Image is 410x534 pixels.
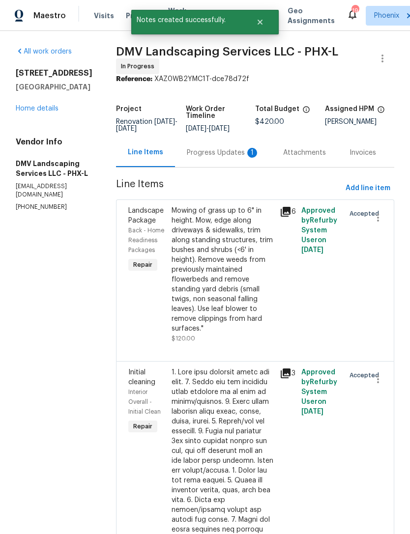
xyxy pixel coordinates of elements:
span: Approved by Refurby System User on [301,207,337,253]
span: DMV Landscaping Services LLC - PHX-L [116,46,338,57]
span: Work Orders [168,6,193,26]
a: Home details [16,105,59,112]
span: - [116,118,177,132]
span: Accepted [350,370,383,380]
div: 6 [280,206,295,218]
h2: [STREET_ADDRESS] [16,68,92,78]
div: 19 [351,6,358,16]
div: 3 [280,367,295,379]
span: [DATE] [154,118,175,125]
h5: Work Order Timeline [186,106,256,119]
h5: [GEOGRAPHIC_DATA] [16,82,92,92]
span: $420.00 [255,118,284,125]
span: Maestro [33,11,66,21]
p: [PHONE_NUMBER] [16,203,92,211]
span: [DATE] [116,125,137,132]
h5: Assigned HPM [325,106,374,112]
h5: Project [116,106,142,112]
div: [PERSON_NAME] [325,118,395,125]
button: Close [244,12,276,32]
span: Visits [94,11,114,21]
span: Notes created successfully. [131,10,244,30]
span: Interior Overall - Initial Clean [128,389,161,415]
span: Repair [129,422,156,431]
a: All work orders [16,48,72,55]
span: Geo Assignments [288,6,335,26]
span: Renovation [116,118,177,132]
span: Accepted [350,209,383,219]
span: [DATE] [186,125,206,132]
div: Attachments [283,148,326,158]
p: [EMAIL_ADDRESS][DOMAIN_NAME] [16,182,92,199]
span: Landscape Package [128,207,164,224]
span: [DATE] [301,408,323,415]
h5: DMV Landscaping Services LLC - PHX-L [16,159,92,178]
span: Back - Home Readiness Packages [128,227,164,253]
span: Approved by Refurby System User on [301,369,337,415]
span: Initial cleaning [128,369,155,386]
div: 1 [247,148,257,158]
span: [DATE] [209,125,230,132]
span: - [186,125,230,132]
b: Reference: [116,76,152,83]
span: [DATE] [301,247,323,253]
span: The total cost of line items that have been proposed by Opendoor. This sum includes line items th... [302,106,310,118]
span: In Progress [121,61,158,71]
span: Phoenix [374,11,399,21]
span: The hpm assigned to this work order. [377,106,385,118]
button: Add line item [342,179,394,197]
h5: Total Budget [255,106,299,112]
span: Repair [129,260,156,270]
span: Add line item [346,182,390,195]
span: Projects [126,11,156,21]
div: Line Items [128,147,163,157]
div: Invoices [350,148,376,158]
span: $120.00 [172,336,195,341]
div: Progress Updates [187,148,260,158]
div: Mowing of grass up to 6" in height. Mow, edge along driveways & sidewalks, trim along standing st... [172,206,274,334]
h4: Vendor Info [16,137,92,147]
div: XAZ0WB2YMC1T-dce78d72f [116,74,394,84]
span: Line Items [116,179,342,197]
